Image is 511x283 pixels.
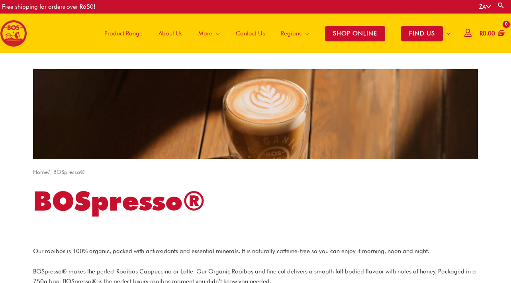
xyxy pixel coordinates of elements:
bdi: 0.00 [480,30,495,37]
a: Search button [497,2,505,9]
a: More [190,14,228,53]
a: ZA [479,3,491,10]
img: Rooibos Espresso [33,69,478,159]
a: Product Range [96,14,151,53]
span: FIND US [401,26,443,41]
span: Contact Us [236,21,265,45]
a: About Us [151,14,190,53]
p: Our rooibos is 100% organic, packed with antioxidants and essential minerals. It is naturally caf... [33,246,478,256]
span: About Us [159,21,182,45]
span: SHOP ONLINE [325,26,385,41]
span: More [198,21,212,45]
h1: BOSpresso® [33,182,478,220]
a: Home [33,169,48,175]
a: View Shopping Cart, empty [478,25,505,43]
a: SHOP ONLINE [317,14,393,53]
nav: Site Navigation [90,14,458,53]
a: Regions [273,14,317,53]
nav: Breadcrumb [33,167,478,177]
span: Product Range [104,21,143,45]
a: Contact Us [228,14,273,53]
span: R [480,30,483,37]
span: Regions [281,21,302,45]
